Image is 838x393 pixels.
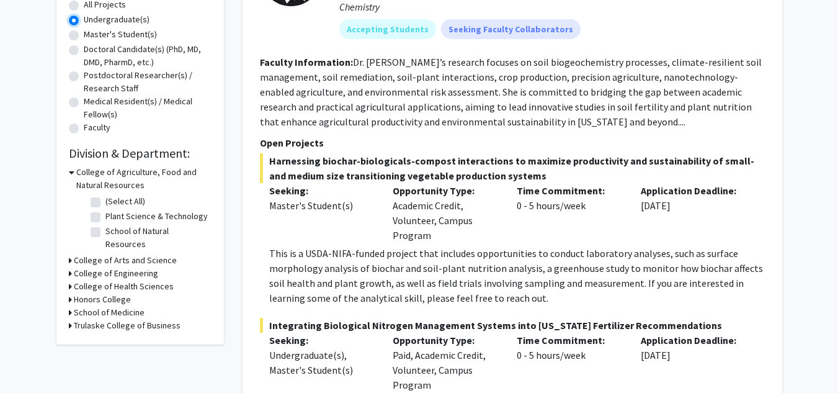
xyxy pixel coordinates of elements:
[84,69,212,95] label: Postdoctoral Researcher(s) / Research Staff
[84,121,110,134] label: Faculty
[441,19,581,39] mat-chip: Seeking Faculty Collaborators
[74,306,145,319] h3: School of Medicine
[631,183,756,243] div: [DATE]
[631,333,756,392] div: [DATE]
[260,135,765,150] p: Open Projects
[269,333,375,348] p: Seeking:
[84,95,212,121] label: Medical Resident(s) / Medical Fellow(s)
[269,246,765,305] p: This is a USDA-NIFA-funded project that includes opportunities to conduct laboratory analyses, su...
[641,183,746,198] p: Application Deadline:
[74,254,177,267] h3: College of Arts and Science
[84,13,149,26] label: Undergraduate(s)
[105,195,145,208] label: (Select All)
[269,183,375,198] p: Seeking:
[260,318,765,333] span: Integrating Biological Nitrogen Management Systems into [US_STATE] Fertilizer Recommendations
[517,333,622,348] p: Time Commitment:
[84,28,157,41] label: Master's Student(s)
[76,166,212,192] h3: College of Agriculture, Food and Natural Resources
[105,210,208,223] label: Plant Science & Technology
[105,225,208,251] label: School of Natural Resources
[517,183,622,198] p: Time Commitment:
[69,146,212,161] h2: Division & Department:
[507,183,631,243] div: 0 - 5 hours/week
[74,319,181,332] h3: Trulaske College of Business
[339,19,436,39] mat-chip: Accepting Students
[383,183,507,243] div: Academic Credit, Volunteer, Campus Program
[74,293,131,306] h3: Honors College
[393,333,498,348] p: Opportunity Type:
[393,183,498,198] p: Opportunity Type:
[74,280,174,293] h3: College of Health Sciences
[9,337,53,384] iframe: Chat
[260,153,765,183] span: Harnessing biochar-biologicals-compost interactions to maximize productivity and sustainability o...
[269,348,375,377] div: Undergraduate(s), Master's Student(s)
[260,56,353,68] b: Faculty Information:
[507,333,631,392] div: 0 - 5 hours/week
[269,198,375,213] div: Master's Student(s)
[383,333,507,392] div: Paid, Academic Credit, Volunteer, Campus Program
[641,333,746,348] p: Application Deadline:
[74,267,158,280] h3: College of Engineering
[260,56,762,128] fg-read-more: Dr. [PERSON_NAME]’s research focuses on soil biogeochemistry processes, climate-resilient soil ma...
[84,43,212,69] label: Doctoral Candidate(s) (PhD, MD, DMD, PharmD, etc.)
